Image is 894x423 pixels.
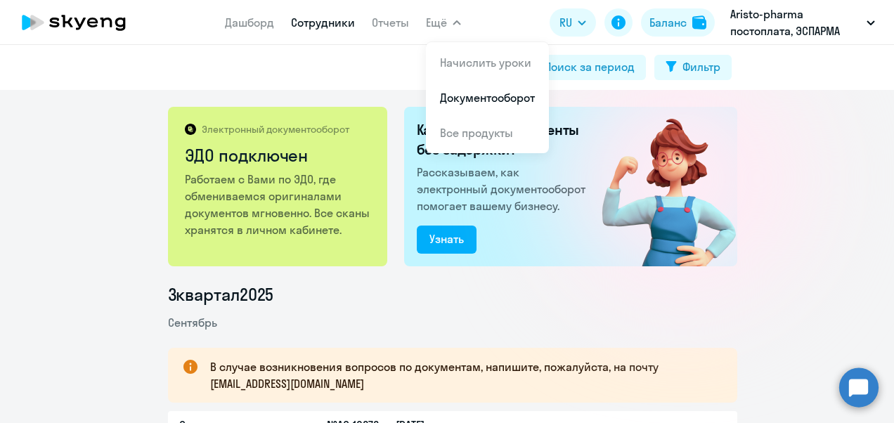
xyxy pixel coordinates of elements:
a: Сотрудники [291,15,355,30]
button: Узнать [417,226,477,254]
li: 3 квартал 2025 [168,283,737,306]
div: Фильтр [682,58,720,75]
button: Aristo-pharma постоплата, ЭСПАРМА ГМБХ, ПРЕД ФИРМЫ [723,6,882,39]
p: Работаем с Вами по ЭДО, где обмениваемся оригиналами документов мгновенно. Все сканы хранятся в л... [185,171,372,238]
img: balance [692,15,706,30]
button: Ещё [426,8,461,37]
a: Дашборд [225,15,274,30]
p: В случае возникновения вопросов по документам, напишите, пожалуйста, на почту [EMAIL_ADDRESS][DOM... [210,358,712,392]
div: Узнать [429,230,464,247]
p: Aristo-pharma постоплата, ЭСПАРМА ГМБХ, ПРЕД ФИРМЫ [730,6,861,39]
button: Поиск за период [517,55,646,80]
span: Ещё [426,14,447,31]
a: Отчеты [372,15,409,30]
h2: Как получать документы без задержки? [417,120,591,160]
p: Рассказываем, как электронный документооборот помогает вашему бизнесу. [417,164,591,214]
button: Балансbalance [641,8,715,37]
img: connected [579,107,737,266]
a: Все продукты [440,126,513,140]
p: Электронный документооборот [202,123,349,136]
span: RU [559,14,572,31]
div: Поиск за период [545,58,635,75]
div: Баланс [649,14,687,31]
span: Сентябрь [168,315,217,330]
h2: ЭДО подключен [185,144,372,167]
button: RU [550,8,596,37]
a: Документооборот [440,91,535,105]
button: Фильтр [654,55,732,80]
a: Начислить уроки [440,56,531,70]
